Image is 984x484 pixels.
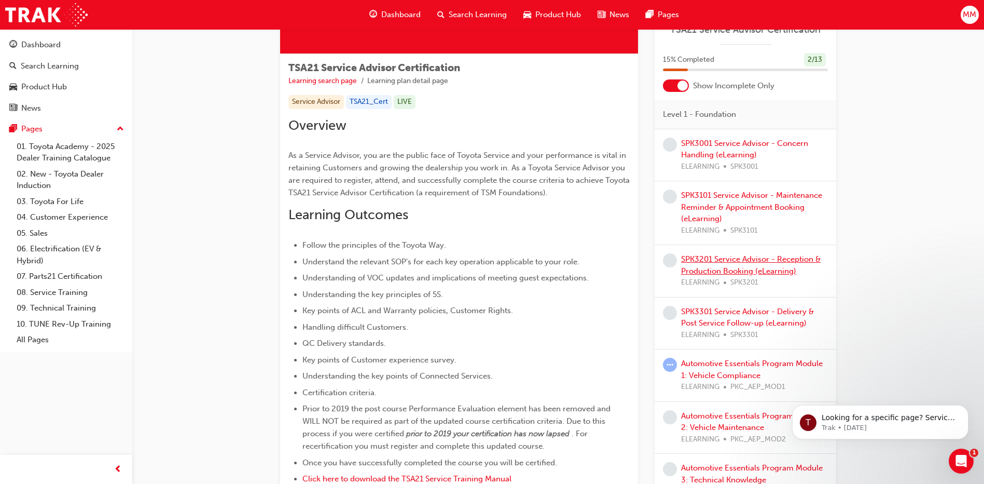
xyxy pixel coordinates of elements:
span: pages-icon [9,125,17,134]
a: Dashboard [4,35,128,55]
div: Dashboard [21,39,61,51]
span: 15 % Completed [663,54,714,66]
span: ELEARNING [681,329,719,341]
a: 05. Sales [12,225,128,241]
a: SPK3001 Service Advisor - Concern Handling (eLearning) [681,139,808,160]
span: car-icon [9,83,17,92]
span: QC Delivery standards. [302,339,386,348]
span: Understanding the key principles of 5S. [302,290,443,299]
span: PKC_AEP_MOD2 [730,434,786,446]
button: Pages [4,119,128,139]
a: SPK3201 Service Advisor - Reception & Production Booking (eLearning) [681,254,821,276]
a: SPK3101 Service Advisor - Maintenance Reminder & Appointment Booking (eLearning) [681,191,822,223]
span: As a Service Advisor, you are the public face of Toyota Service and your performance is vital in ... [288,151,632,197]
a: TSA21 Service Advisor Certification [663,24,828,36]
a: 07. Parts21 Certification [12,268,128,285]
span: Pages [658,9,679,21]
span: prior to 2019 your certification has now lapsed [406,429,570,438]
span: car-icon [523,8,531,21]
a: Click here to download the TSA21 Service Training Manual [302,474,511,483]
span: Dashboard [381,9,421,21]
a: pages-iconPages [637,4,687,25]
span: search-icon [437,8,445,21]
a: 01. Toyota Academy - 2025 Dealer Training Catalogue [12,139,128,166]
div: News [21,102,41,114]
a: 03. Toyota For Life [12,194,128,210]
a: 06. Electrification (EV & Hybrid) [12,241,128,268]
span: Product Hub [535,9,581,21]
a: guage-iconDashboard [361,4,429,25]
span: Show Incomplete Only [693,80,774,92]
span: learningRecordVerb_NONE-icon [663,462,677,476]
div: Search Learning [21,60,79,72]
div: 2 / 13 [804,53,826,67]
div: LIVE [394,95,415,109]
span: pages-icon [646,8,654,21]
span: Certification criteria. [302,388,377,397]
span: Key points of Customer experience survey. [302,355,456,365]
span: PKC_AEP_MOD1 [730,381,785,393]
span: news-icon [9,104,17,113]
span: Key points of ACL and Warranty policies, Customer Rights. [302,306,513,315]
span: learningRecordVerb_ATTEMPT-icon [663,358,677,372]
span: 1 [970,449,978,457]
span: Understanding the key points of Connected Services. [302,371,493,381]
a: News [4,99,128,118]
a: 09. Technical Training [12,300,128,316]
iframe: Intercom live chat [949,449,974,474]
div: Service Advisor [288,95,344,109]
span: learningRecordVerb_NONE-icon [663,306,677,320]
span: learningRecordVerb_NONE-icon [663,190,677,204]
span: ELEARNING [681,434,719,446]
span: search-icon [9,62,17,71]
span: Follow the principles of the Toyota Way. [302,240,446,250]
div: Product Hub [21,81,67,93]
span: Level 1 - Foundation [663,109,736,120]
span: ELEARNING [681,277,719,289]
li: Learning plan detail page [367,75,448,87]
span: Once you have successfully completed the course you will be certified. [302,458,557,467]
span: prev-icon [114,463,122,476]
span: Learning Outcomes [288,207,408,223]
a: All Pages [12,332,128,348]
a: car-iconProduct Hub [515,4,589,25]
span: ELEARNING [681,161,719,173]
a: Automotive Essentials Program Module 1: Vehicle Compliance [681,359,823,380]
span: News [609,9,629,21]
a: Search Learning [4,57,128,76]
span: SPK3001 [730,161,758,173]
a: Automotive Essentials Program Module 2: Vehicle Maintenance [681,411,823,433]
button: DashboardSearch LearningProduct HubNews [4,33,128,119]
a: Product Hub [4,77,128,97]
a: 04. Customer Experience [12,209,128,225]
img: Trak [5,3,88,26]
a: SPK3301 Service Advisor - Delivery & Post Service Follow-up (eLearning) [681,307,814,328]
span: Prior to 2019 the post course Performance Evaluation element has been removed and WILL NOT be req... [302,404,613,438]
iframe: Intercom notifications message [777,383,984,456]
span: learningRecordVerb_NONE-icon [663,410,677,424]
a: news-iconNews [589,4,637,25]
span: ELEARNING [681,381,719,393]
span: learningRecordVerb_NONE-icon [663,138,677,152]
a: 02. New - Toyota Dealer Induction [12,166,128,194]
span: guage-icon [9,41,17,50]
span: guage-icon [369,8,377,21]
span: SPK3301 [730,329,758,341]
span: MM [963,9,976,21]
a: 10. TUNE Rev-Up Training [12,316,128,332]
span: ELEARNING [681,225,719,237]
span: TSA21 Service Advisor Certification [288,62,460,74]
span: Search Learning [449,9,507,21]
button: MM [961,6,979,24]
a: search-iconSearch Learning [429,4,515,25]
a: 08. Service Training [12,285,128,301]
span: SPK3201 [730,277,758,289]
a: Learning search page [288,76,357,85]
